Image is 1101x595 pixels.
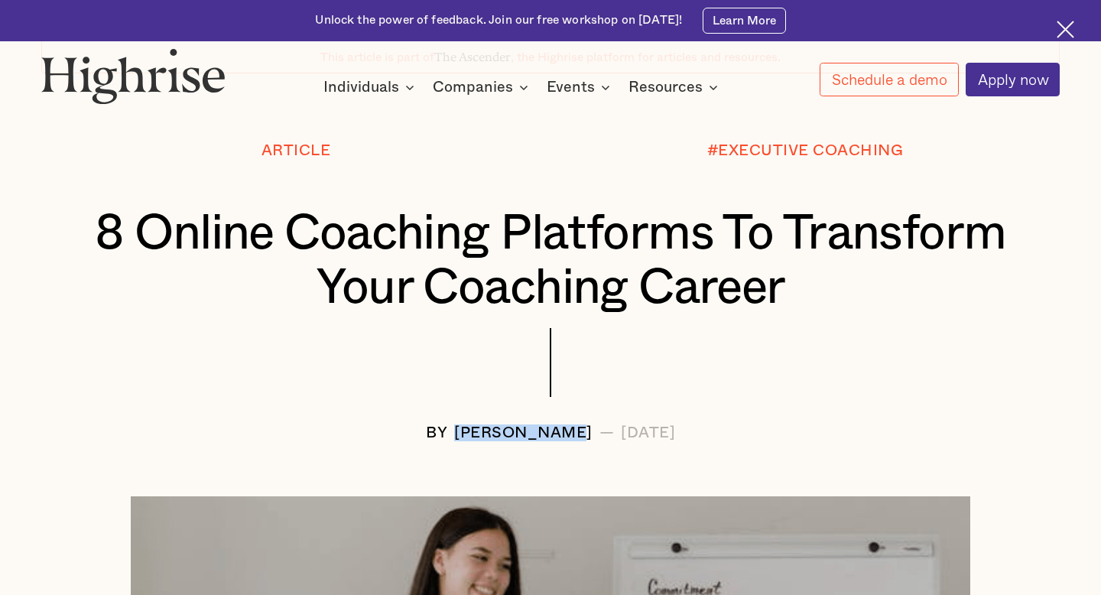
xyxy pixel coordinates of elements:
[41,48,226,104] img: Highrise logo
[621,424,675,441] div: [DATE]
[966,63,1060,96] a: Apply now
[547,78,595,96] div: Events
[261,142,331,159] div: Article
[1057,21,1074,38] img: Cross icon
[433,78,533,96] div: Companies
[454,424,593,441] div: [PERSON_NAME]
[547,78,615,96] div: Events
[323,78,399,96] div: Individuals
[83,207,1017,315] h1: 8 Online Coaching Platforms To Transform Your Coaching Career
[599,424,615,441] div: —
[433,78,513,96] div: Companies
[323,78,419,96] div: Individuals
[426,424,447,441] div: BY
[707,142,904,159] div: #EXECUTIVE COACHING
[628,78,723,96] div: Resources
[315,12,682,28] div: Unlock the power of feedback. Join our free workshop on [DATE]!
[820,63,958,96] a: Schedule a demo
[628,78,703,96] div: Resources
[703,8,785,34] a: Learn More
